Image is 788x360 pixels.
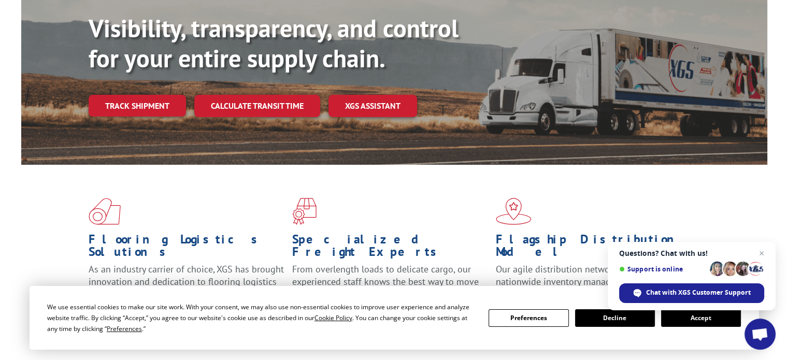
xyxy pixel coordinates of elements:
b: Visibility, transparency, and control for your entire supply chain. [89,12,459,74]
img: xgs-icon-total-supply-chain-intelligence-red [89,198,121,225]
p: From overlength loads to delicate cargo, our experienced staff knows the best way to move your fr... [292,263,488,309]
div: Open chat [744,319,776,350]
span: Our agile distribution network gives you nationwide inventory management on demand. [496,263,686,287]
span: Close chat [755,247,768,260]
img: xgs-icon-focused-on-flooring-red [292,198,317,225]
div: We use essential cookies to make our site work. With your consent, we may also use non-essential ... [47,301,476,334]
span: As an industry carrier of choice, XGS has brought innovation and dedication to flooring logistics... [89,263,284,300]
a: Track shipment [89,95,186,117]
div: Cookie Consent Prompt [30,286,759,350]
span: Preferences [107,324,142,333]
img: xgs-icon-flagship-distribution-model-red [496,198,532,225]
a: XGS ASSISTANT [328,95,417,117]
span: Cookie Policy [314,313,352,322]
h1: Flagship Distribution Model [496,233,692,263]
h1: Flooring Logistics Solutions [89,233,284,263]
button: Decline [575,309,655,327]
a: Calculate transit time [194,95,320,117]
span: Support is online [619,265,706,273]
button: Preferences [489,309,568,327]
h1: Specialized Freight Experts [292,233,488,263]
span: Questions? Chat with us! [619,249,764,257]
span: Chat with XGS Customer Support [646,288,751,297]
div: Chat with XGS Customer Support [619,283,764,303]
button: Accept [661,309,741,327]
